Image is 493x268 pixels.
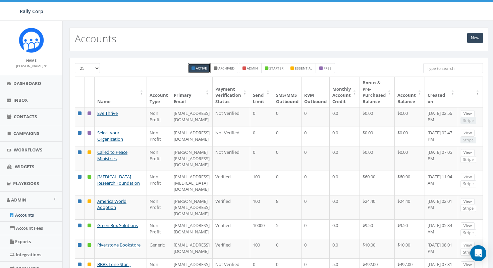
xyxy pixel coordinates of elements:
[425,127,458,146] td: [DATE] 02:47 PM
[171,127,213,146] td: [EMAIL_ADDRESS][DOMAIN_NAME]
[19,28,44,53] img: Icon_1.png
[273,195,302,220] td: 8
[460,180,476,187] a: Stripe
[330,195,360,220] td: 0.0
[250,127,273,146] td: 0
[13,130,39,136] span: Campaigns
[324,66,331,71] small: free
[97,242,141,248] a: Riverstone Bookstore
[95,77,147,107] th: Name: activate to sort column ascending
[461,174,475,181] a: View
[461,222,475,229] a: View
[213,171,250,195] td: Verified
[147,195,171,220] td: Non Profit
[330,239,360,258] td: 0.0
[97,110,118,116] a: Eye Thrive
[360,195,395,220] td: $24.40
[213,195,250,220] td: Verified
[460,249,476,256] a: Stripe
[97,222,138,228] a: Green Box Solutions
[461,110,475,117] a: View
[302,77,330,107] th: RVM Outbound
[273,77,302,107] th: SMS/MMS Outbound
[16,63,47,68] small: [PERSON_NAME]
[273,107,302,127] td: 0
[467,33,483,43] a: New
[360,127,395,146] td: $0.00
[13,180,39,186] span: Playbooks
[460,156,476,163] a: Stripe
[295,66,312,71] small: essential
[171,107,213,127] td: [EMAIL_ADDRESS][DOMAIN_NAME]
[75,33,116,44] h2: Accounts
[20,8,43,14] span: Rally Corp
[330,219,360,239] td: 0.0
[213,107,250,127] td: Not Verified
[97,149,127,162] a: Called to Peace Ministries
[302,219,330,239] td: 0
[302,107,330,127] td: 0
[97,198,126,211] a: America World Adoption
[250,219,273,239] td: 10000
[213,239,250,258] td: Verified
[14,147,42,153] span: Workflows
[330,171,360,195] td: 0.0
[425,171,458,195] td: [DATE] 11:04 AM
[395,219,425,239] td: $9.50
[461,149,475,156] a: View
[171,77,213,107] th: Primary Email : activate to sort column ascending
[395,107,425,127] td: $0.00
[147,146,171,171] td: Non Profit
[425,219,458,239] td: [DATE] 05:34 AM
[425,239,458,258] td: [DATE] 08:01 PM
[461,130,475,137] a: View
[147,127,171,146] td: Non Profit
[360,219,395,239] td: $9.50
[460,205,476,212] a: Stripe
[423,63,483,73] input: Type to search
[213,146,250,171] td: Not Verified
[147,77,171,107] th: Account Type
[147,239,171,258] td: Generic
[360,107,395,127] td: $0.00
[330,107,360,127] td: 0.0
[330,146,360,171] td: 0.0
[460,229,476,236] a: Stripe
[302,171,330,195] td: 0
[395,195,425,220] td: $24.40
[250,239,273,258] td: 100
[26,58,37,63] small: Name
[269,66,283,71] small: starter
[250,77,273,107] th: Send Limit: activate to sort column ascending
[425,146,458,171] td: [DATE] 07:05 PM
[330,127,360,146] td: 0.0
[213,219,250,239] td: Verified
[302,239,330,258] td: 0
[395,171,425,195] td: $60.00
[470,245,486,261] div: Open Intercom Messenger
[171,195,213,220] td: [PERSON_NAME][EMAIL_ADDRESS][DOMAIN_NAME]
[395,127,425,146] td: $0.00
[395,77,425,107] th: Account Balance: activate to sort column ascending
[11,197,26,203] span: Admin
[97,174,140,186] a: [MEDICAL_DATA] Research Foundation
[171,239,213,258] td: [EMAIL_ADDRESS][DOMAIN_NAME]
[16,62,47,69] a: [PERSON_NAME]
[147,107,171,127] td: Non Profit
[273,171,302,195] td: 0
[171,146,213,171] td: [PERSON_NAME][EMAIL_ADDRESS][DOMAIN_NAME]
[360,77,395,107] th: Bonus &amp; Pre-Purchased Balance: activate to sort column ascending
[13,80,41,86] span: Dashboard
[425,195,458,220] td: [DATE] 02:01 PM
[360,239,395,258] td: $10.00
[250,171,273,195] td: 100
[461,242,475,249] a: View
[395,146,425,171] td: $0.00
[395,239,425,258] td: $10.00
[250,146,273,171] td: 0
[247,66,258,71] small: admin
[273,219,302,239] td: 5
[171,171,213,195] td: [EMAIL_ADDRESS][MEDICAL_DATA][DOMAIN_NAME]
[330,77,360,107] th: Monthly Account Credit: activate to sort column ascending
[461,198,475,205] a: View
